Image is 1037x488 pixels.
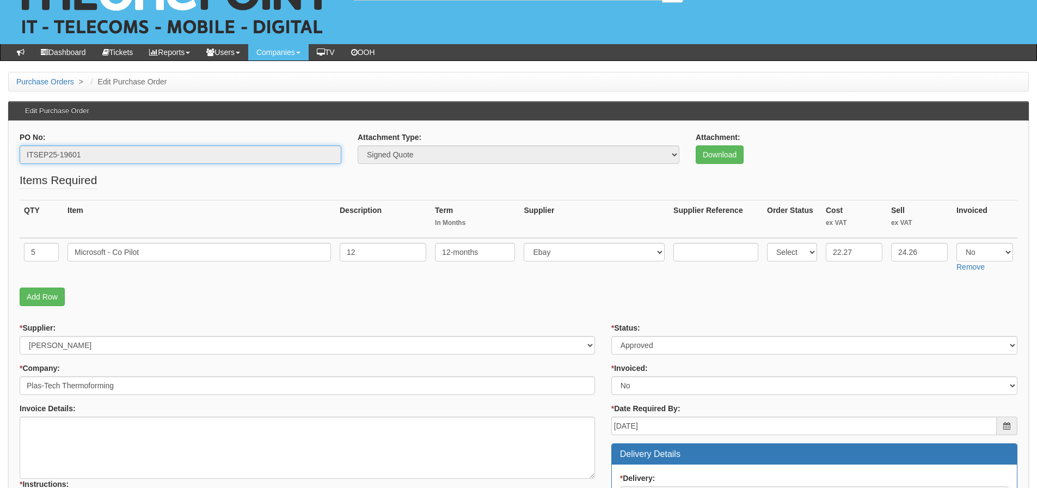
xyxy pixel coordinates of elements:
[620,473,655,484] label: Delivery:
[76,77,86,86] span: >
[20,363,60,374] label: Company:
[20,172,97,189] legend: Items Required
[696,145,744,164] a: Download
[20,403,76,414] label: Invoice Details:
[343,44,383,60] a: OOH
[611,322,640,333] label: Status:
[335,200,431,238] th: Description
[16,77,74,86] a: Purchase Orders
[821,200,887,238] th: Cost
[33,44,94,60] a: Dashboard
[826,218,882,228] small: ex VAT
[952,200,1017,238] th: Invoiced
[519,200,669,238] th: Supplier
[94,44,142,60] a: Tickets
[611,403,680,414] label: Date Required By:
[763,200,821,238] th: Order Status
[669,200,763,238] th: Supplier Reference
[20,132,45,143] label: PO No:
[620,449,1009,459] h3: Delivery Details
[431,200,519,238] th: Term
[891,218,948,228] small: ex VAT
[20,322,56,333] label: Supplier:
[20,288,65,306] a: Add Row
[696,132,740,143] label: Attachment:
[887,200,952,238] th: Sell
[20,200,63,238] th: QTY
[88,76,167,87] li: Edit Purchase Order
[358,132,421,143] label: Attachment Type:
[20,102,95,120] h3: Edit Purchase Order
[63,200,335,238] th: Item
[435,218,515,228] small: In Months
[611,363,648,374] label: Invoiced:
[248,44,309,60] a: Companies
[956,263,985,271] a: Remove
[198,44,248,60] a: Users
[309,44,343,60] a: TV
[141,44,198,60] a: Reports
